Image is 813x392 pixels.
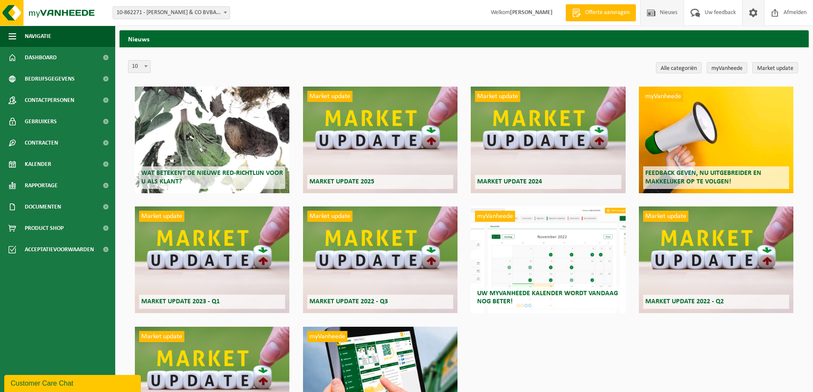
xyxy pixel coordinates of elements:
span: Market update 2022 - Q2 [645,298,724,305]
a: myVanheede Feedback geven, nu uitgebreider en makkelijker op te volgen! [639,87,793,193]
a: Market update Market update 2024 [471,87,625,193]
span: Wat betekent de nieuwe RED-richtlijn voor u als klant? [141,170,283,185]
span: Dashboard [25,47,57,68]
span: Market update [307,211,353,222]
span: 10 [128,60,151,73]
span: myVanheede [475,211,515,222]
span: Market update 2024 [477,178,542,185]
span: Kalender [25,154,51,175]
span: Uw myVanheede kalender wordt vandaag nog beter! [477,290,618,305]
span: Contactpersonen [25,90,74,111]
span: Market update 2022 - Q3 [309,298,388,305]
span: Documenten [25,196,61,218]
span: Market update 2025 [309,178,374,185]
span: Market update [139,211,184,222]
span: 10 [128,61,150,73]
a: myVanheede [707,62,747,73]
span: Acceptatievoorwaarden [25,239,94,260]
span: Product Shop [25,218,64,239]
span: Rapportage [25,175,58,196]
span: Market update [139,331,184,342]
iframe: chat widget [4,373,143,392]
span: Feedback geven, nu uitgebreider en makkelijker op te volgen! [645,170,761,185]
span: Gebruikers [25,111,57,132]
a: Market update Market update 2022 - Q2 [639,206,793,313]
a: Market update Market update 2023 - Q1 [135,206,289,313]
a: Offerte aanvragen [565,4,636,21]
a: Alle categoriën [656,62,702,73]
a: Market update [752,62,798,73]
span: myVanheede [643,91,683,102]
span: myVanheede [307,331,347,342]
a: myVanheede Uw myVanheede kalender wordt vandaag nog beter! [471,206,625,313]
span: Bedrijfsgegevens [25,68,75,90]
span: Navigatie [25,26,51,47]
span: Contracten [25,132,58,154]
a: Market update Market update 2022 - Q3 [303,206,457,313]
a: Wat betekent de nieuwe RED-richtlijn voor u als klant? [135,87,289,193]
a: Market update Market update 2025 [303,87,457,193]
strong: [PERSON_NAME] [510,9,553,16]
span: 10-862271 - HEYVAERT & CO BVBA - ASSE [113,7,230,19]
span: Market update [643,211,688,222]
span: Market update [475,91,520,102]
span: Offerte aanvragen [583,9,632,17]
span: Market update 2023 - Q1 [141,298,220,305]
h2: Nieuws [119,30,809,47]
span: 10-862271 - HEYVAERT & CO BVBA - ASSE [113,6,230,19]
span: Market update [307,91,353,102]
